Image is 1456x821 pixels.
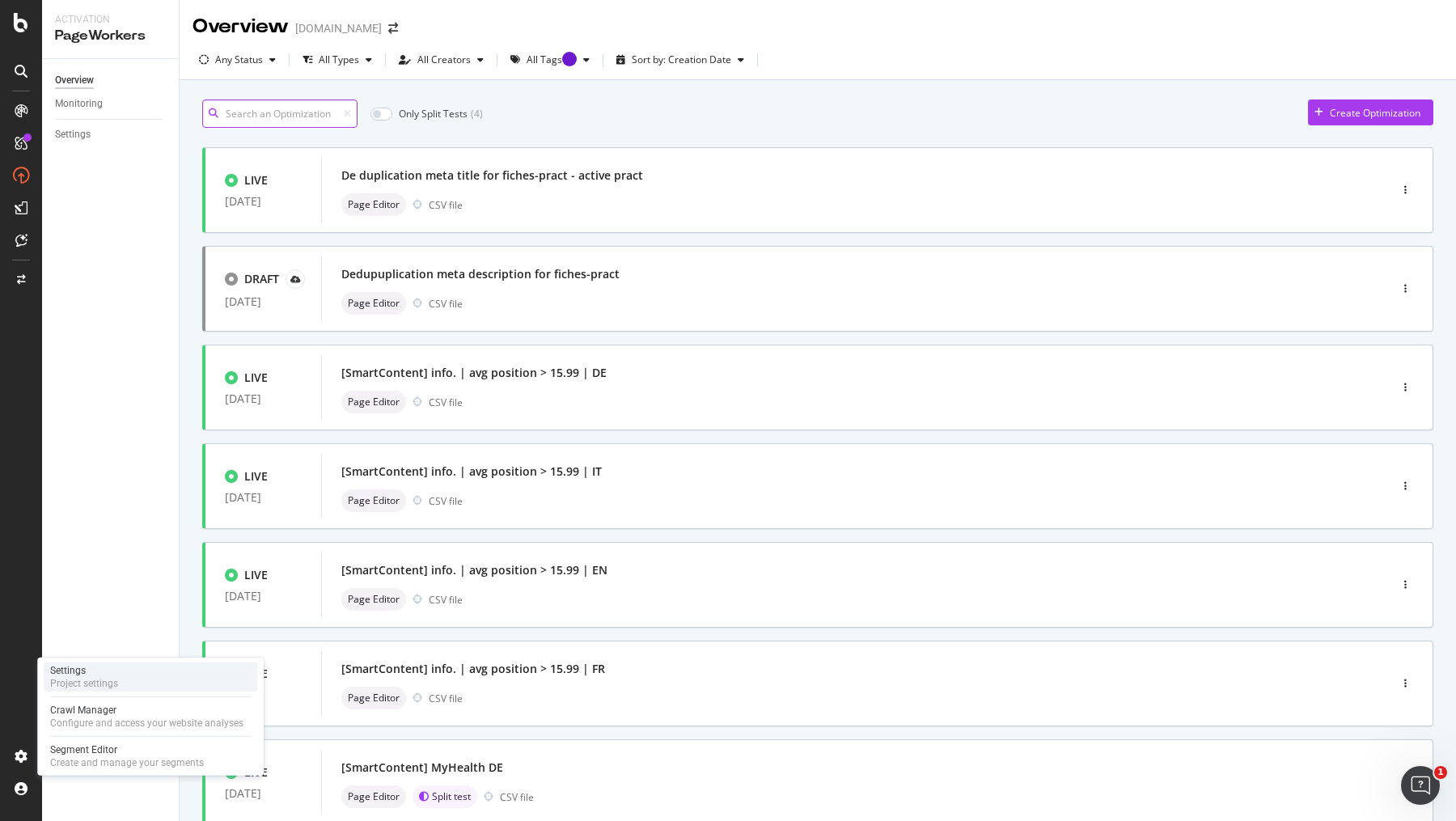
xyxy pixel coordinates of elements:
[341,365,607,381] div: [SmartContent] info. | avg position > 15.99 | DE
[55,27,166,45] div: PageWorkers
[50,756,204,769] div: Create and manage your segments
[225,295,302,308] div: [DATE]
[50,677,118,690] div: Project settings
[341,193,406,216] div: neutral label
[348,496,400,506] span: Page Editor
[44,702,257,731] a: Crawl ManagerConfigure and access your website analyses
[341,687,406,709] div: neutral label
[348,595,400,604] span: Page Editor
[341,760,503,776] div: [SmartContent] MyHealth DE
[562,52,577,66] div: Tooltip anchor
[1330,106,1420,120] div: Create Optimization
[244,468,268,485] div: LIVE
[504,47,596,73] button: All TagsTooltip anchor
[429,494,463,508] div: CSV file
[348,397,400,407] span: Page Editor
[1434,766,1447,779] span: 1
[225,392,302,405] div: [DATE]
[225,787,302,800] div: [DATE]
[348,298,400,308] span: Page Editor
[193,13,289,40] div: Overview
[244,172,268,188] div: LIVE
[55,13,166,27] div: Activation
[225,195,302,208] div: [DATE]
[44,742,257,771] a: Segment EditorCreate and manage your segments
[55,72,167,89] a: Overview
[471,107,483,121] div: ( 4 )
[202,99,358,128] input: Search an Optimization
[296,47,379,73] button: All Types
[341,562,607,578] div: [SmartContent] info. | avg position > 15.99 | EN
[341,391,406,413] div: neutral label
[341,266,620,282] div: Dedupuplication meta description for fiches-pract
[244,370,268,386] div: LIVE
[348,693,400,703] span: Page Editor
[341,167,643,184] div: De duplication meta title for fiches-pract - active pract
[55,95,103,112] div: Monitoring
[50,664,118,677] div: Settings
[193,47,282,73] button: Any Status
[413,785,477,808] div: brand label
[429,297,463,311] div: CSV file
[392,47,490,73] button: All Creators
[244,271,279,287] div: DRAFT
[55,126,91,143] div: Settings
[1308,99,1433,125] button: Create Optimization
[244,567,268,583] div: LIVE
[348,792,400,802] span: Page Editor
[55,72,94,89] div: Overview
[341,489,406,512] div: neutral label
[225,590,302,603] div: [DATE]
[632,55,731,65] div: Sort by: Creation Date
[1401,766,1440,805] iframe: Intercom live chat
[50,704,243,717] div: Crawl Manager
[295,20,382,36] div: [DOMAIN_NAME]
[341,661,605,677] div: [SmartContent] info. | avg position > 15.99 | FR
[388,23,398,34] div: arrow-right-arrow-left
[417,55,471,65] div: All Creators
[348,200,400,209] span: Page Editor
[341,463,602,480] div: [SmartContent] info. | avg position > 15.99 | IT
[50,717,243,730] div: Configure and access your website analyses
[215,55,263,65] div: Any Status
[429,198,463,212] div: CSV file
[319,55,359,65] div: All Types
[527,55,577,65] div: All Tags
[429,593,463,607] div: CSV file
[399,107,468,121] div: Only Split Tests
[429,396,463,409] div: CSV file
[432,792,471,802] span: Split test
[341,785,406,808] div: neutral label
[610,47,751,73] button: Sort by: Creation Date
[341,588,406,611] div: neutral label
[50,743,204,756] div: Segment Editor
[55,95,167,112] a: Monitoring
[500,790,534,804] div: CSV file
[429,692,463,705] div: CSV file
[44,662,257,692] a: SettingsProject settings
[225,491,302,504] div: [DATE]
[55,126,167,143] a: Settings
[341,292,406,315] div: neutral label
